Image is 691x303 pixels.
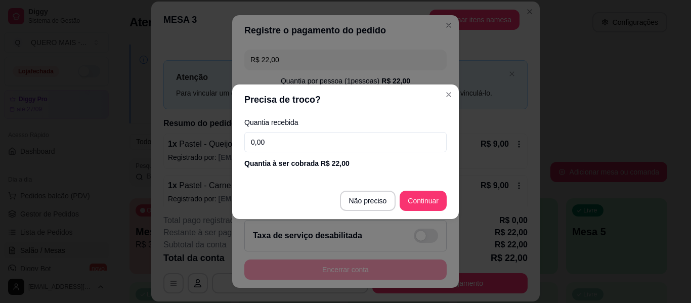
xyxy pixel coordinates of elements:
button: Close [441,86,457,103]
button: Não preciso [340,191,396,211]
label: Quantia recebida [244,119,447,126]
button: Continuar [400,191,447,211]
div: Quantia à ser cobrada R$ 22,00 [244,158,447,168]
header: Precisa de troco? [232,84,459,115]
